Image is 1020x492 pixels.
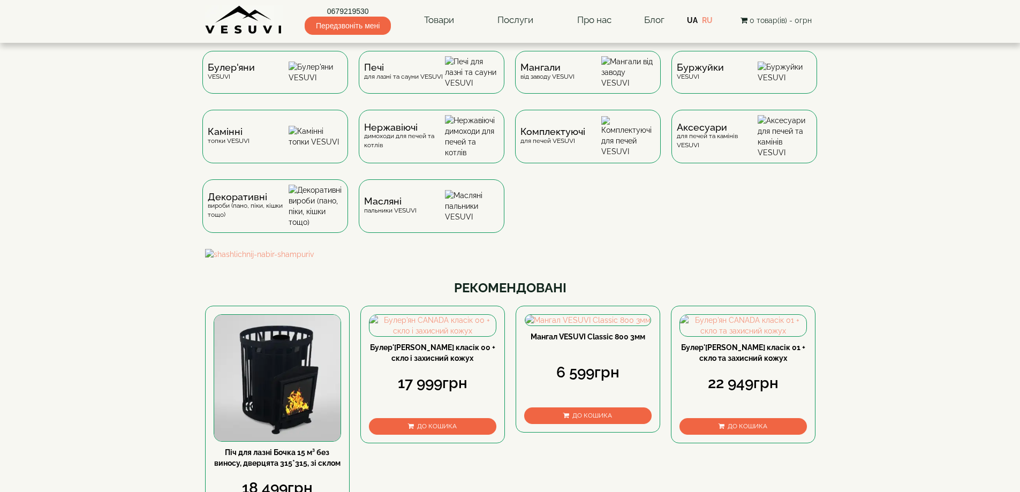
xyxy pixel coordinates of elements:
[445,190,499,222] img: Масляні пальники VESUVI
[520,127,585,136] span: Комплектуючі
[677,123,758,132] span: Аксесуари
[197,51,353,110] a: Булер'яниVESUVI Булер'яни VESUVI
[445,115,499,158] img: Нержавіючі димоходи для печей та котлів
[510,51,666,110] a: Мангаливід заводу VESUVI Мангали від заводу VESUVI
[370,343,495,362] a: Булер'[PERSON_NAME] класік 00 + скло і захисний кожух
[369,373,496,394] div: 17 999грн
[510,110,666,179] a: Комплектуючідля печей VESUVI Комплектуючі для печей VESUVI
[677,63,724,72] span: Буржуйки
[197,110,353,179] a: Каміннітопки VESUVI Камінні топки VESUVI
[737,14,815,26] button: 0 товар(ів) - 0грн
[208,127,250,145] div: топки VESUVI
[531,332,645,341] a: Мангал VESUVI Classic 800 3мм
[289,185,343,228] img: Декоративні вироби (пано, піки, кішки тощо)
[364,63,443,81] div: для лазні та сауни VESUVI
[353,51,510,110] a: Печідля лазні та сауни VESUVI Печі для лазні та сауни VESUVI
[677,123,758,150] div: для печей та камінів VESUVI
[679,418,807,435] button: До кошика
[369,418,496,435] button: До кошика
[566,8,622,33] a: Про нас
[520,127,585,145] div: для печей VESUVI
[666,110,822,179] a: Аксесуаридля печей та камінів VESUVI Аксесуари для печей та камінів VESUVI
[208,193,289,219] div: вироби (пано, піки, кішки тощо)
[289,62,343,83] img: Булер'яни VESUVI
[687,16,698,25] a: UA
[520,63,575,72] span: Мангали
[413,8,465,33] a: Товари
[305,6,391,17] a: 0679219530
[205,249,815,260] img: shashlichnij-nabir-shampuriv
[353,179,510,249] a: Масляніпальники VESUVI Масляні пальники VESUVI
[601,116,655,157] img: Комплектуючі для печей VESUVI
[208,193,289,201] span: Декоративні
[644,14,664,25] a: Блог
[601,56,655,88] img: Мангали від заводу VESUVI
[680,315,806,336] img: Булер'ян CANADA класік 01 + скло та захисний кожух
[214,315,341,441] img: Піч для лазні Бочка 15 м³ без виносу, дверцята 315*315, зі склом
[208,63,255,81] div: VESUVI
[728,422,767,430] span: До кошика
[666,51,822,110] a: БуржуйкиVESUVI Буржуйки VESUVI
[305,17,391,35] span: Передзвоніть мені
[520,63,575,81] div: від заводу VESUVI
[197,179,353,249] a: Декоративнівироби (пано, піки, кішки тощо) Декоративні вироби (пано, піки, кішки тощо)
[702,16,713,25] a: RU
[750,16,812,25] span: 0 товар(ів) - 0грн
[353,110,510,179] a: Нержавіючідимоходи для печей та котлів Нержавіючі димоходи для печей та котлів
[208,63,255,72] span: Булер'яни
[525,315,651,326] img: Мангал VESUVI Classic 800 3мм
[417,422,457,430] span: До кошика
[677,63,724,81] div: VESUVI
[369,315,496,336] img: Булер'ян CANADA класік 00 + скло і захисний кожух
[289,126,343,147] img: Камінні топки VESUVI
[205,5,283,35] img: Завод VESUVI
[364,123,445,150] div: димоходи для печей та котлів
[364,123,445,132] span: Нержавіючі
[487,8,544,33] a: Послуги
[524,362,652,383] div: 6 599грн
[214,448,341,467] a: Піч для лазні Бочка 15 м³ без виносу, дверцята 315*315, зі склом
[758,115,812,158] img: Аксесуари для печей та камінів VESUVI
[572,412,612,419] span: До кошика
[681,343,805,362] a: Булер'[PERSON_NAME] класік 01 + скло та захисний кожух
[524,407,652,424] button: До кошика
[208,127,250,136] span: Камінні
[758,62,812,83] img: Буржуйки VESUVI
[364,197,417,215] div: пальники VESUVI
[364,197,417,206] span: Масляні
[679,373,807,394] div: 22 949грн
[364,63,443,72] span: Печі
[445,56,499,88] img: Печі для лазні та сауни VESUVI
